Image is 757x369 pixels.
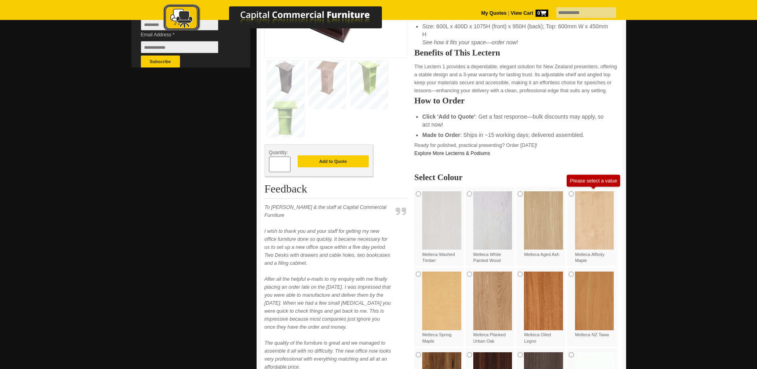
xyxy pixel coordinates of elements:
[265,183,408,198] h2: Feedback
[575,272,614,330] img: Melteca NZ Tawa
[570,181,617,187] div: Please select a value
[473,272,512,344] label: Melteca Planked Urban Oak
[524,272,563,344] label: Melteca Oiled Legno
[575,191,614,264] label: Melteca Affinity Maple
[422,191,461,250] img: Melteca Washed Timber
[141,41,218,53] input: Email Address *
[536,10,548,17] span: 0
[422,132,460,138] strong: Made to Order
[141,31,230,39] span: Email Address *
[414,63,618,95] p: The Lectern 1 provides a dependable, elegant solution for New Zealand presenters, offering a stab...
[422,272,461,344] label: Melteca Spring Maple
[422,131,610,139] li: : Ships in ~15 working days; delivered assembled.
[298,155,369,167] button: Add to Quote
[422,113,475,120] strong: Click 'Add to Quote'
[269,150,288,155] span: Quantity:
[141,4,421,33] img: Capital Commercial Furniture Logo
[481,10,507,16] a: My Quotes
[141,18,218,30] input: Last Name *
[422,22,610,46] li: Size: 600L x 400D x 1075H (front) x 950H (back); Top: 600mm W x 450mm H
[473,272,512,330] img: Melteca Planked Urban Oak
[414,49,618,57] h2: Benefits of This Lectern
[414,97,618,105] h2: How to Order
[575,272,614,338] label: Melteca NZ Tawa
[524,191,563,250] img: Melteca Aged Ash
[511,10,548,16] strong: View Cart
[422,272,461,330] img: Melteca Spring Maple
[422,113,610,129] li: : Get a fast response—bulk discounts may apply, so act now!
[422,39,518,46] em: See how it fits your space—order now!
[414,173,618,181] h2: Select Colour
[473,191,512,250] img: Melteca White Painted Wood
[141,56,180,67] button: Subscribe
[509,10,548,16] a: View Cart0
[575,191,614,250] img: Melteca Affinity Maple
[524,272,563,330] img: Melteca Oiled Legno
[141,4,421,36] a: Capital Commercial Furniture Logo
[473,191,512,264] label: Melteca White Painted Wood
[414,151,490,156] a: Explore More Lecterns & Podiums
[414,141,618,157] p: Ready for polished, practical presenting? Order [DATE]!
[422,191,461,264] label: Melteca Washed Timber
[524,191,563,258] label: Melteca Aged Ash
